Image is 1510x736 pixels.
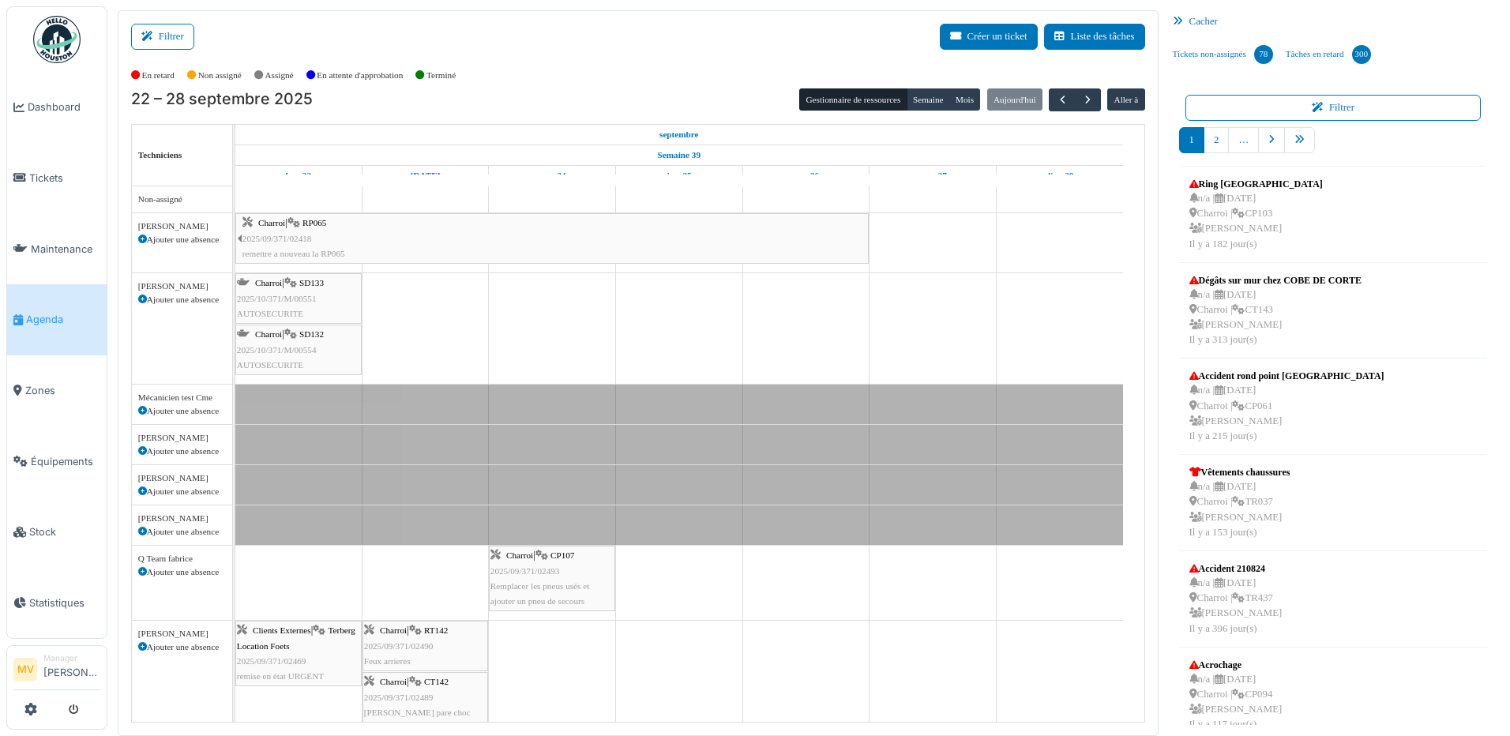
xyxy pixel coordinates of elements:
[43,652,100,664] div: Manager
[364,656,411,666] span: Feux arrieres
[131,90,313,109] h2: 22 – 28 septembre 2025
[7,497,107,568] a: Stock
[7,355,107,426] a: Zones
[299,278,324,287] span: SD133
[1185,269,1365,352] a: Dégâts sur mur chez COBE DE CORTE n/a |[DATE] Charroi |CT143 [PERSON_NAME]Il y a 313 jour(s)
[7,426,107,497] a: Équipements
[949,88,981,111] button: Mois
[29,595,100,610] span: Statistiques
[654,145,704,165] a: Semaine 39
[1279,33,1377,76] a: Tâches en retard
[940,24,1038,50] button: Créer un ticket
[1228,127,1259,153] a: …
[364,641,434,651] span: 2025/09/371/02490
[138,485,226,498] div: Ajouter une absence
[1044,24,1145,50] button: Liste des tâches
[237,623,360,684] div: |
[1254,45,1273,64] div: 78
[237,345,317,355] span: 2025/10/371/M/00554
[663,166,696,186] a: 25 septembre 2025
[424,625,448,635] span: RT142
[789,166,824,186] a: 26 septembre 2025
[242,216,867,261] div: |
[655,125,703,145] a: 22 septembre 2025
[237,294,317,303] span: 2025/10/371/M/00551
[1166,33,1279,76] a: Tickets non-assignés
[142,69,175,82] label: En retard
[1189,369,1384,383] div: Accident rond point [GEOGRAPHIC_DATA]
[1185,461,1294,544] a: Vêtements chaussures n/a |[DATE] Charroi |TR037 [PERSON_NAME]Il y a 153 jour(s)
[426,69,456,82] label: Terminé
[1189,658,1283,672] div: Acrochage
[987,88,1042,111] button: Aujourd'hui
[25,383,100,398] span: Zones
[138,640,226,654] div: Ajouter une absence
[138,627,226,640] div: [PERSON_NAME]
[7,143,107,214] a: Tickets
[380,625,407,635] span: Charroi
[31,454,100,469] span: Équipements
[26,312,100,327] span: Agenda
[138,512,226,525] div: [PERSON_NAME]
[237,671,324,681] span: remise en état URGENT
[364,623,486,669] div: |
[1185,558,1287,640] a: Accident 210824 n/a |[DATE] Charroi |TR437 [PERSON_NAME]Il y a 396 jour(s)
[1204,127,1229,153] a: 2
[1189,273,1362,287] div: Dégâts sur mur chez COBE DE CORTE
[138,431,226,445] div: [PERSON_NAME]
[235,387,283,400] span: Vacances
[138,552,226,565] div: Q Team fabrice
[490,566,560,576] span: 2025/09/371/02493
[138,233,226,246] div: Ajouter une absence
[138,565,226,579] div: Ajouter une absence
[198,69,242,82] label: Non assigné
[799,88,907,111] button: Gestionnaire de ressources
[380,677,407,686] span: Charroi
[138,280,226,293] div: [PERSON_NAME]
[1179,127,1204,153] a: 1
[138,391,226,404] div: Mécanicien test Cme
[7,284,107,355] a: Agenda
[299,329,324,339] span: SD132
[242,234,312,243] span: 2025/09/371/02418
[317,69,403,82] label: En attente d'approbation
[13,658,37,682] li: MV
[138,471,226,485] div: [PERSON_NAME]
[282,166,315,186] a: 22 septembre 2025
[237,360,303,370] span: AUTOSECURITE
[1185,95,1482,121] button: Filtrer
[235,508,283,521] span: Vacances
[265,69,294,82] label: Assigné
[43,652,100,686] li: [PERSON_NAME]
[7,72,107,143] a: Dashboard
[13,652,100,690] a: MV Manager[PERSON_NAME]
[255,278,282,287] span: Charroi
[131,24,194,50] button: Filtrer
[1189,383,1384,444] div: n/a | [DATE] Charroi | CP061 [PERSON_NAME] Il y a 215 jour(s)
[29,171,100,186] span: Tickets
[490,581,590,606] span: Remplacer les pneus usés et ajouter un pneu de secours
[7,568,107,639] a: Statistiques
[424,677,449,686] span: CT142
[1179,127,1488,166] nav: pager
[1352,45,1371,64] div: 300
[1189,576,1283,636] div: n/a | [DATE] Charroi | TR437 [PERSON_NAME] Il y a 396 jour(s)
[138,404,226,418] div: Ajouter une absence
[138,293,226,306] div: Ajouter une absence
[506,550,533,560] span: Charroi
[1107,88,1144,111] button: Aller à
[1189,479,1290,540] div: n/a | [DATE] Charroi | TR037 [PERSON_NAME] Il y a 153 jour(s)
[258,218,285,227] span: Charroi
[490,548,614,609] div: |
[253,625,311,635] span: Clients Externes
[1049,88,1075,111] button: Précédent
[907,88,950,111] button: Semaine
[237,309,303,318] span: AUTOSECURITE
[1166,10,1501,33] div: Cacher
[237,327,360,373] div: |
[1189,465,1290,479] div: Vêtements chaussures
[550,550,574,560] span: CP107
[255,329,282,339] span: Charroi
[1185,365,1388,448] a: Accident rond point [GEOGRAPHIC_DATA] n/a |[DATE] Charroi |CP061 [PERSON_NAME]Il y a 215 jour(s)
